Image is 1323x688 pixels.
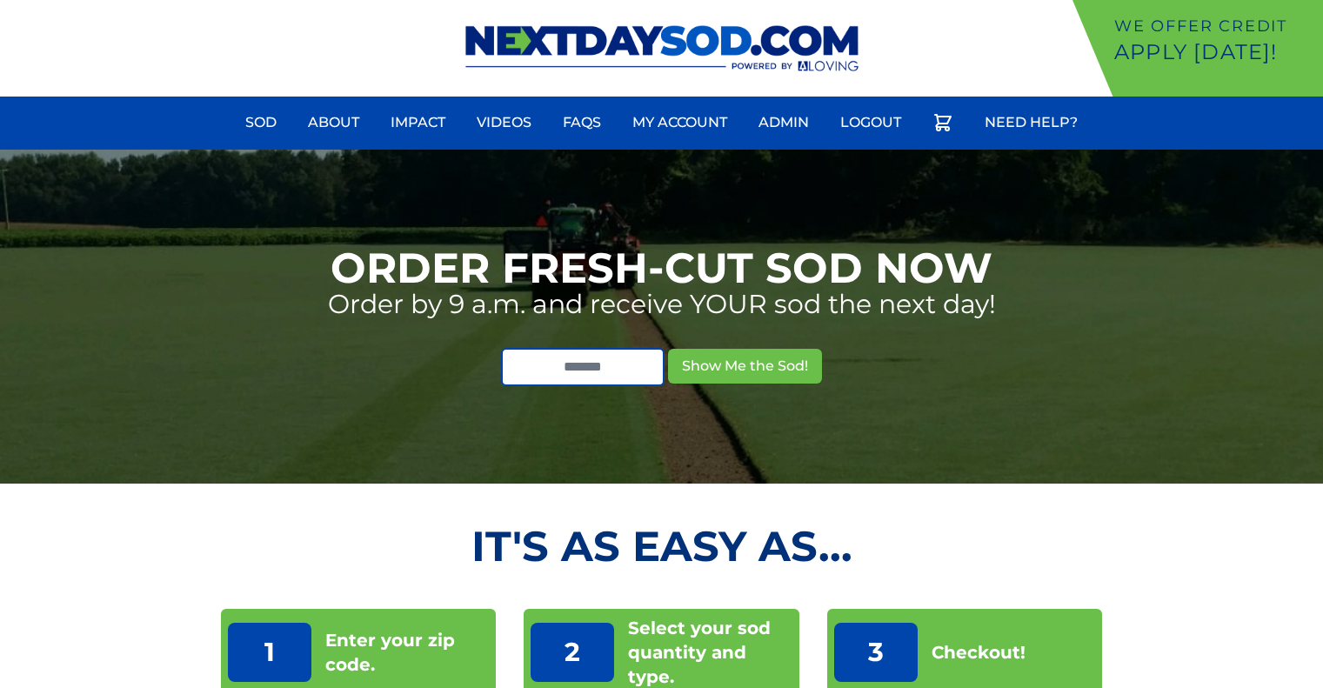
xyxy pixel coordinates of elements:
p: Apply [DATE]! [1114,38,1316,66]
p: Enter your zip code. [325,628,490,677]
button: Show Me the Sod! [668,349,822,384]
a: Logout [830,102,912,144]
a: Sod [235,102,287,144]
p: Order by 9 a.m. and receive YOUR sod the next day! [328,289,996,320]
p: 1 [228,623,311,682]
p: 3 [834,623,918,682]
a: Need Help? [974,102,1088,144]
a: Videos [466,102,542,144]
p: Checkout! [932,640,1026,665]
a: FAQs [552,102,611,144]
a: About [297,102,370,144]
h1: Order Fresh-Cut Sod Now [331,247,992,289]
a: Impact [380,102,456,144]
a: Admin [748,102,819,144]
a: My Account [622,102,738,144]
p: We offer Credit [1114,14,1316,38]
p: 2 [531,623,614,682]
h2: It's as Easy As... [221,525,1103,567]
